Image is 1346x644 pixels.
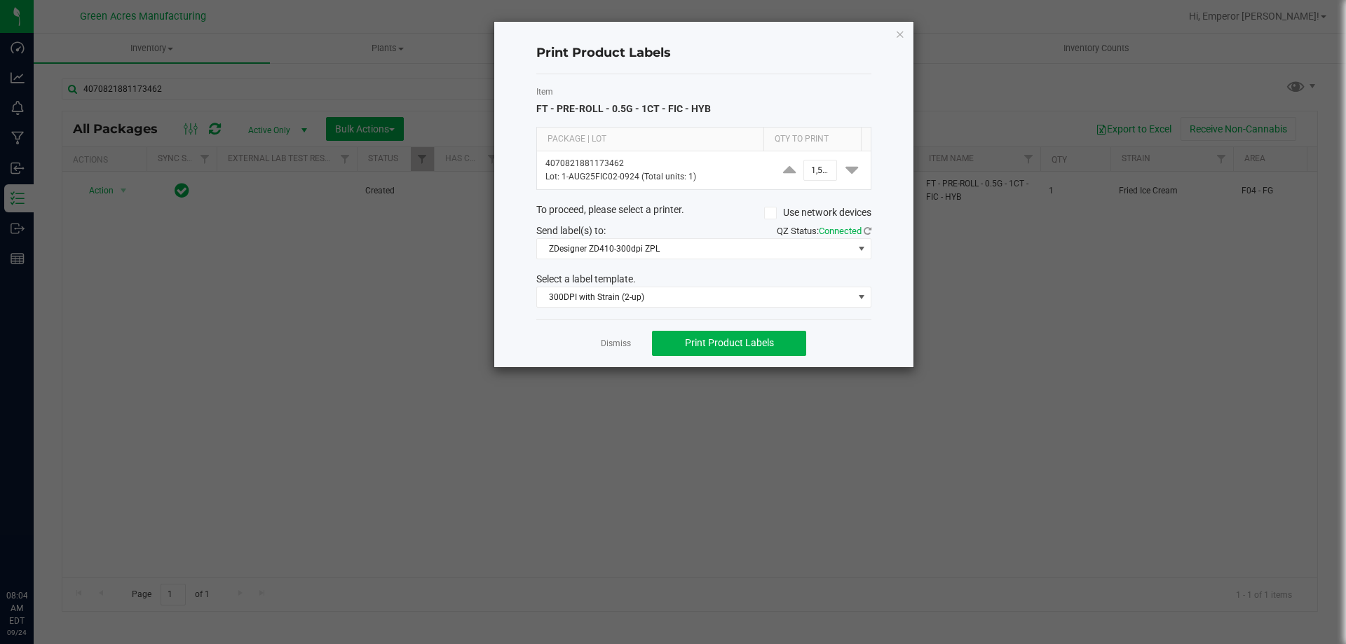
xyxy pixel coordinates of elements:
th: Package | Lot [537,128,763,151]
label: Use network devices [764,205,871,220]
span: Connected [819,226,862,236]
span: Print Product Labels [685,337,774,348]
iframe: Resource center [14,532,56,574]
iframe: Resource center unread badge [41,530,58,547]
p: Lot: 1-AUG25FIC02-0924 (Total units: 1) [545,170,762,184]
div: To proceed, please select a printer. [526,203,882,224]
span: ZDesigner ZD410-300dpi ZPL [537,239,853,259]
a: Dismiss [601,338,631,350]
p: 4070821881173462 [545,157,762,170]
label: Item [536,85,871,98]
span: QZ Status: [777,226,871,236]
h4: Print Product Labels [536,44,871,62]
span: Send label(s) to: [536,225,606,236]
span: 300DPI with Strain (2-up) [537,287,853,307]
div: Select a label template. [526,272,882,287]
span: FT - PRE-ROLL - 0.5G - 1CT - FIC - HYB [536,103,711,114]
button: Print Product Labels [652,331,806,356]
th: Qty to Print [763,128,861,151]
